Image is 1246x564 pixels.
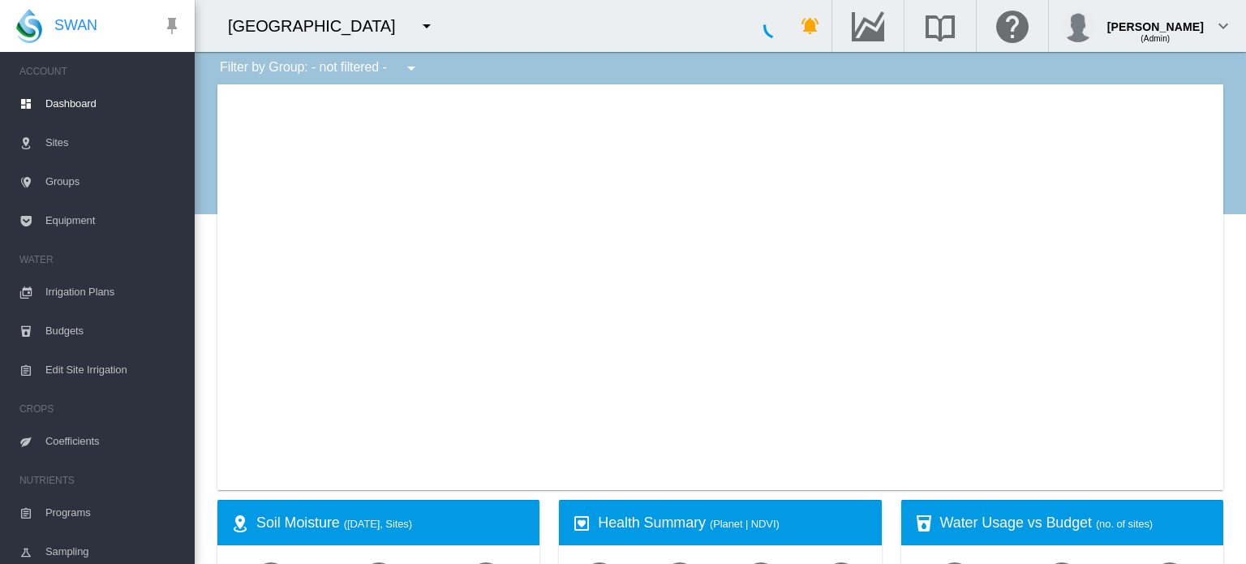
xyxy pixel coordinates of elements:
span: (no. of sites) [1096,518,1153,530]
div: [PERSON_NAME] [1107,12,1204,28]
div: [GEOGRAPHIC_DATA] [228,15,410,37]
md-icon: Click here for help [993,16,1032,36]
span: NUTRIENTS [19,467,182,493]
span: Coefficients [45,422,182,461]
button: icon-menu-down [410,10,443,42]
img: SWAN-Landscape-Logo-Colour-drop.png [16,9,42,43]
span: ACCOUNT [19,58,182,84]
span: CROPS [19,396,182,422]
span: Programs [45,493,182,532]
span: Edit Site Irrigation [45,351,182,390]
md-icon: icon-pin [162,16,182,36]
md-icon: icon-chevron-down [1214,16,1233,36]
span: WATER [19,247,182,273]
span: Equipment [45,201,182,240]
div: Water Usage vs Budget [940,513,1210,533]
button: icon-menu-down [395,52,428,84]
md-icon: icon-menu-down [417,16,436,36]
md-icon: icon-map-marker-radius [230,514,250,533]
md-icon: icon-cup-water [914,514,934,533]
md-icon: icon-menu-down [402,58,421,78]
div: Filter by Group: - not filtered - [208,52,432,84]
md-icon: Go to the Data Hub [849,16,887,36]
span: ([DATE], Sites) [344,518,412,530]
md-icon: icon-heart-box-outline [572,514,591,533]
span: Sites [45,123,182,162]
span: Groups [45,162,182,201]
span: Dashboard [45,84,182,123]
md-icon: Search the knowledge base [921,16,960,36]
md-icon: icon-bell-ring [801,16,820,36]
span: SWAN [54,15,97,36]
span: Irrigation Plans [45,273,182,312]
div: Soil Moisture [256,513,526,533]
div: Health Summary [598,513,868,533]
span: Budgets [45,312,182,351]
button: icon-bell-ring [794,10,827,42]
span: (Admin) [1141,34,1170,43]
img: profile.jpg [1062,10,1094,42]
span: (Planet | NDVI) [710,518,780,530]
